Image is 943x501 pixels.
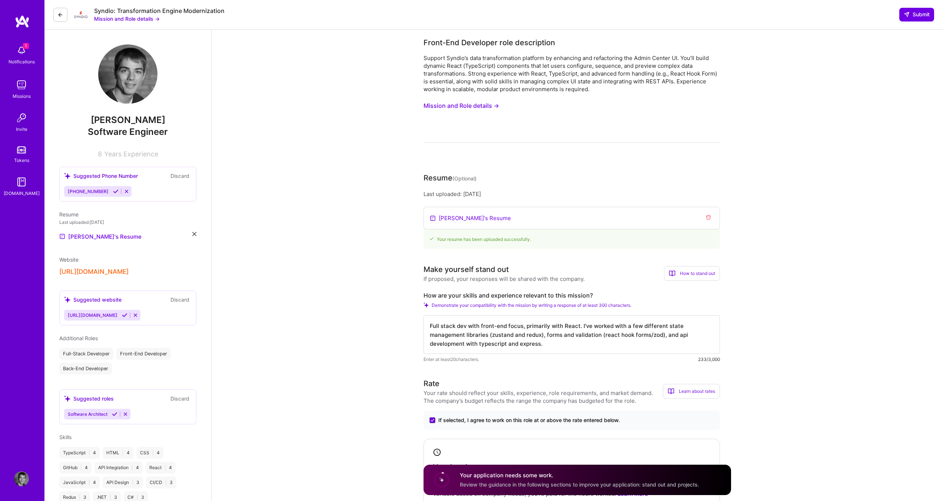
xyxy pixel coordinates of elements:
button: Submit [899,8,934,21]
div: Learn about rates [663,384,720,399]
div: Your rate should reflect your skills, experience, role requirements, and market demand. The compa... [424,389,663,405]
i: icon BookOpen [668,388,674,395]
div: [DOMAIN_NAME] [4,189,40,197]
i: icon BookOpen [669,270,675,277]
button: Discard [168,394,192,403]
i: Check [424,302,429,308]
span: | [137,494,138,500]
span: Years Experience [104,150,158,158]
img: bell [14,43,29,58]
i: icon SendLight [904,11,910,17]
i: Reject [124,189,129,194]
img: Resume [59,233,65,239]
img: Company Logo [73,7,88,22]
span: | [122,450,124,456]
div: Back-End Developer [59,363,112,375]
span: [PERSON_NAME] [59,115,196,126]
i: icon LeftArrowDark [57,12,63,18]
a: User Avatar [12,471,31,486]
img: logo [15,15,30,28]
span: | [89,480,90,485]
a: [PERSON_NAME]'s Resume [439,214,511,222]
i: Reject [133,312,138,318]
i: icon SuggestedTeams [64,395,70,402]
img: Invite [14,110,29,125]
i: icon Close [192,232,196,236]
i: icon SuggestedTeams [64,173,70,179]
img: User Avatar [98,44,157,104]
i: Accept [113,189,119,194]
span: Skills [59,434,72,440]
span: | [110,494,111,500]
div: Full-Stack Developer [59,348,113,360]
span: Website [59,256,79,263]
span: | [165,480,167,485]
span: Submit [904,11,930,18]
div: How to stand out [664,266,720,281]
i: Accept [112,411,117,417]
div: TypeScript 4 [59,447,100,459]
div: Missions [13,92,31,100]
span: Software Engineer [88,126,168,137]
span: (Optional) [452,175,477,182]
div: Resume [424,172,477,184]
a: Learn more [618,490,648,497]
div: Suggested Phone Number [64,172,138,180]
i: icon SuggestedTeams [64,296,70,303]
h4: Hourly role [433,462,472,471]
div: Front-End Developer role description [424,37,555,48]
span: | [165,465,166,471]
span: | [89,450,90,456]
div: Invite [16,125,27,133]
span: Resume [59,211,79,218]
span: | [152,450,154,456]
span: Software Architect [68,411,107,417]
div: CI/CD 3 [146,477,176,488]
span: | [79,494,80,500]
span: 8 [98,150,102,158]
div: GitHub 4 [59,462,92,474]
img: guide book [14,175,29,189]
textarea: Full stack dev with front-end focus, primarily with React. I've worked with a few different state... [424,315,720,354]
div: Front-End Developer [116,348,171,360]
div: Your resume has been uploaded successfully. [424,226,720,249]
button: Discard [168,295,192,304]
button: Mission and Role details → [94,15,160,23]
div: Syndio: Transformation Engine Modernization [94,7,225,15]
div: Suggested website [64,296,122,303]
div: If proposed, your responses will be shared with the company. [424,275,585,283]
i: Reject [123,411,128,417]
h4: Your application needs some work. [460,471,699,479]
div: Last uploaded: [DATE] [424,190,720,198]
button: Mission and Role details → [424,99,499,113]
div: JavaScript 4 [59,477,100,488]
button: Discard [168,172,192,180]
img: tokens [17,146,26,153]
span: | [80,465,82,471]
div: Support Syndio’s data transformation platform by enhancing and refactoring the Admin Center UI. Y... [424,54,720,93]
div: API Integration 4 [94,462,143,474]
div: CSS 4 [136,447,163,459]
div: Tokens [14,156,29,164]
div: HTML 4 [103,447,133,459]
div: Suggested roles [64,395,114,402]
span: Enter at least 20 characters. [424,355,479,363]
span: Demonstrate your compatibility with the mission by writing a response of at least 300 characters. [432,302,631,308]
span: | [132,465,133,471]
i: icon Clock [433,448,441,457]
div: Make yourself stand out [424,264,509,275]
div: Last uploaded: [DATE] [59,218,196,226]
span: | [132,480,133,485]
button: Remove resume [703,214,714,222]
span: 1 [23,43,29,49]
img: teamwork [14,77,29,92]
span: [PHONE_NUMBER] [68,189,109,194]
a: [PERSON_NAME]'s Resume [59,232,142,241]
span: Review the guidance in the following sections to improve your application: stand out and projects. [460,481,699,488]
div: API Design 3 [103,477,143,488]
i: Accept [122,312,127,318]
span: Additional Roles [59,335,98,341]
div: Notifications [9,58,35,66]
div: 233/3,000 [698,355,720,363]
button: [URL][DOMAIN_NAME] [59,268,129,276]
